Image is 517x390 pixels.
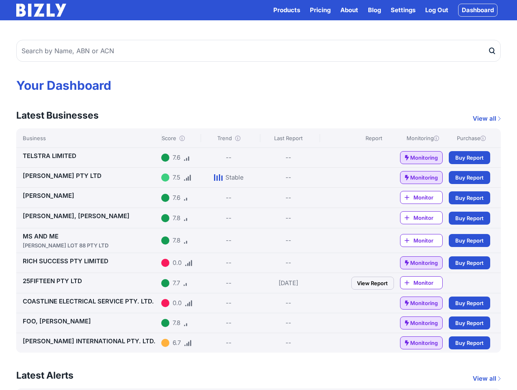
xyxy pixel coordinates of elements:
[173,236,180,245] div: 7.8
[260,316,316,329] div: --
[449,234,490,247] a: Buy Report
[368,5,381,15] a: Blog
[351,277,394,290] a: View Report
[226,153,231,162] div: --
[400,316,443,329] a: Monitoring
[449,297,490,310] a: Buy Report
[23,232,158,249] a: MS AND ME[PERSON_NAME] LOT 88 PTY LTD
[173,213,180,223] div: 7.8
[260,297,316,310] div: --
[410,339,438,347] span: Monitoring
[400,336,443,349] a: Monitoring
[400,297,443,310] a: Monitoring
[310,5,331,15] a: Pricing
[173,278,180,288] div: 7.7
[173,173,180,182] div: 7.5
[173,258,182,268] div: 0.0
[351,134,397,142] div: Report
[173,318,180,328] div: 7.8
[410,154,438,162] span: Monitoring
[23,317,91,325] a: FOO, [PERSON_NAME]
[23,297,154,305] a: COASTLINE ELECTRICAL SERVICE PTY. LTD.
[260,232,316,249] div: --
[226,318,231,328] div: --
[400,151,443,164] a: Monitoring
[455,236,484,245] span: Buy Report
[400,256,443,269] a: Monitoring
[23,172,102,180] a: [PERSON_NAME] PTY LTD
[400,134,446,142] div: Monitoring
[449,191,490,204] a: Buy Report
[201,134,257,142] div: Trend
[449,256,490,269] a: Buy Report
[16,109,99,122] h3: Latest Businesses
[410,259,438,267] span: Monitoring
[226,213,231,223] div: --
[340,5,358,15] a: About
[473,114,501,123] a: View all
[455,173,484,182] span: Buy Report
[455,194,484,202] span: Buy Report
[473,374,501,383] a: View all
[16,78,501,93] h1: Your Dashboard
[23,152,76,160] a: TELSTRA LIMITED
[449,336,490,349] a: Buy Report
[173,153,180,162] div: 7.6
[173,338,181,348] div: 6.7
[400,276,443,289] a: Monitor
[16,369,74,382] h3: Latest Alerts
[449,171,490,184] a: Buy Report
[23,212,130,220] a: [PERSON_NAME], [PERSON_NAME]
[455,154,484,162] span: Buy Report
[173,193,180,203] div: 7.6
[400,171,443,184] a: Monitoring
[23,257,108,265] a: RICH SUCCESS PTY LIMITED
[425,5,448,15] a: Log Out
[458,4,498,17] a: Dashboard
[449,316,490,329] a: Buy Report
[400,211,443,224] a: Monitor
[455,319,484,327] span: Buy Report
[226,278,231,288] div: --
[226,338,231,348] div: --
[449,134,494,142] div: Purchase
[260,276,316,290] div: [DATE]
[260,171,316,184] div: --
[173,298,182,308] div: 0.0
[391,5,415,15] a: Settings
[260,151,316,164] div: --
[400,234,443,247] a: Monitor
[413,236,442,245] span: Monitor
[410,299,438,307] span: Monitoring
[161,134,197,142] div: Score
[413,214,442,222] span: Monitor
[449,151,490,164] a: Buy Report
[23,134,158,142] div: Business
[260,191,316,204] div: --
[455,259,484,267] span: Buy Report
[260,134,316,142] div: Last Report
[23,192,74,199] a: [PERSON_NAME]
[455,299,484,307] span: Buy Report
[16,40,501,62] input: Search by Name, ABN or ACN
[226,298,231,308] div: --
[455,214,484,222] span: Buy Report
[226,193,231,203] div: --
[225,173,244,182] div: Stable
[226,258,231,268] div: --
[23,337,156,345] a: [PERSON_NAME] INTERNATIONAL PTY. LTD.
[410,319,438,327] span: Monitoring
[260,211,316,225] div: --
[413,279,442,287] span: Monitor
[23,277,82,285] a: 25FIFTEEN PTY LTD
[273,5,300,15] button: Products
[410,173,438,182] span: Monitoring
[23,241,158,249] div: [PERSON_NAME] LOT 88 PTY LTD
[260,256,316,269] div: --
[260,336,316,349] div: --
[226,236,231,245] div: --
[455,339,484,347] span: Buy Report
[400,191,443,204] a: Monitor
[449,212,490,225] a: Buy Report
[413,193,442,201] span: Monitor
